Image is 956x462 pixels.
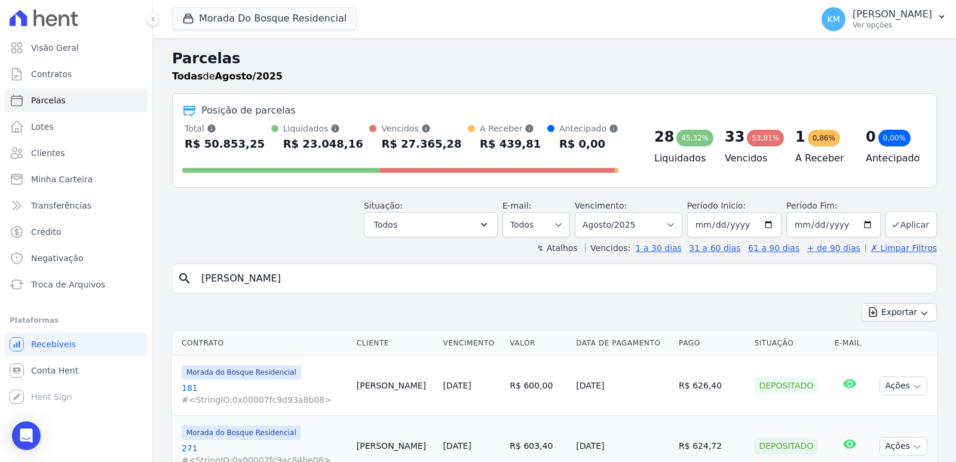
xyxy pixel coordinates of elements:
th: Vencimento [438,331,505,356]
span: Clientes [31,147,65,159]
a: Minha Carteira [5,167,148,191]
div: R$ 27.365,28 [381,134,461,154]
label: Situação: [364,201,403,210]
a: Negativação [5,246,148,270]
span: #<StringIO:0x00007fc9d93a8b08> [182,394,347,406]
span: Contratos [31,68,72,80]
span: Crédito [31,226,62,238]
span: Morada do Bosque Residencial [182,426,301,440]
span: Negativação [31,252,84,264]
th: Valor [505,331,571,356]
a: Troca de Arquivos [5,273,148,296]
span: Transferências [31,200,91,212]
div: R$ 50.853,25 [185,134,265,154]
button: Ações [880,437,927,455]
h4: Liquidados [654,151,706,166]
a: Recebíveis [5,332,148,356]
span: Todos [374,218,397,232]
div: Liquidados [283,123,363,134]
span: Troca de Arquivos [31,279,105,290]
a: Conta Hent [5,359,148,383]
a: Clientes [5,141,148,165]
div: 33 [725,127,744,146]
a: Lotes [5,115,148,139]
th: Pago [674,331,749,356]
button: Todos [364,212,498,237]
div: 45,32% [676,130,713,146]
th: Contrato [172,331,352,356]
button: Ações [880,377,927,395]
td: [PERSON_NAME] [352,356,439,416]
a: Crédito [5,220,148,244]
a: 181#<StringIO:0x00007fc9d93a8b08> [182,382,347,406]
div: Plataformas [10,313,143,328]
div: 0 [866,127,876,146]
span: KM [827,15,839,23]
a: 1 a 30 dias [636,243,682,253]
div: Posição de parcelas [201,103,296,118]
th: Situação [749,331,829,356]
div: Depositado [754,377,818,394]
span: Parcelas [31,94,66,106]
td: R$ 600,00 [505,356,571,416]
h4: Antecipado [866,151,917,166]
td: [DATE] [571,356,674,416]
div: 0,00% [878,130,911,146]
label: Vencidos: [585,243,630,253]
span: Minha Carteira [31,173,93,185]
a: Transferências [5,194,148,218]
span: Recebíveis [31,338,76,350]
button: Exportar [862,303,937,322]
label: E-mail: [502,201,532,210]
h4: A Receber [795,151,847,166]
input: Buscar por nome do lote ou do cliente [194,267,932,290]
th: Cliente [352,331,439,356]
div: Total [185,123,265,134]
div: R$ 0,00 [559,134,618,154]
a: ✗ Limpar Filtros [865,243,937,253]
div: 53,81% [747,130,784,146]
label: Vencimento: [575,201,627,210]
strong: Agosto/2025 [215,71,283,82]
a: [DATE] [443,441,471,451]
a: Parcelas [5,88,148,112]
div: Antecipado [559,123,618,134]
span: Morada do Bosque Residencial [182,365,301,380]
div: 1 [795,127,805,146]
label: ↯ Atalhos [537,243,577,253]
a: 61 a 90 dias [748,243,799,253]
button: KM [PERSON_NAME] Ver opções [812,2,956,36]
h2: Parcelas [172,48,937,69]
p: de [172,69,283,84]
div: Vencidos [381,123,461,134]
h4: Vencidos [725,151,776,166]
strong: Todas [172,71,203,82]
span: Conta Hent [31,365,78,377]
a: + de 90 dias [807,243,860,253]
span: Lotes [31,121,54,133]
div: A Receber [480,123,541,134]
td: R$ 626,40 [674,356,749,416]
div: 28 [654,127,674,146]
a: 31 a 60 dias [689,243,740,253]
a: Visão Geral [5,36,148,60]
button: Morada Do Bosque Residencial [172,7,357,30]
div: 0,86% [808,130,840,146]
p: Ver opções [853,20,932,30]
div: R$ 23.048,16 [283,134,363,154]
th: Data de Pagamento [571,331,674,356]
p: [PERSON_NAME] [853,8,932,20]
span: Visão Geral [31,42,79,54]
a: [DATE] [443,381,471,390]
th: E-mail [830,331,869,356]
label: Período Inicío: [687,201,746,210]
div: Depositado [754,437,818,454]
label: Período Fim: [786,200,881,212]
button: Aplicar [885,212,937,237]
i: search [177,271,192,286]
div: Open Intercom Messenger [12,421,41,450]
div: R$ 439,81 [480,134,541,154]
a: Contratos [5,62,148,86]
